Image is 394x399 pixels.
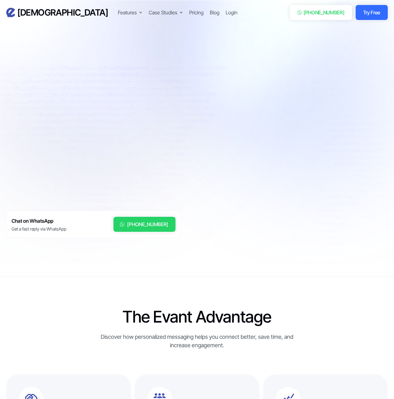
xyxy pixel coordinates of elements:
[304,9,344,16] div: [PHONE_NUMBER]
[94,308,300,326] h2: The Evant Advantage
[149,9,177,16] div: Case Studies
[226,9,238,16] a: Login
[356,5,388,20] a: Try Free
[189,9,204,16] a: Pricing
[149,9,183,16] div: Case Studies
[17,7,108,18] h3: [DEMOGRAPHIC_DATA]
[94,333,300,349] div: Discover how personalized messaging helps you connect better, save time, and increase engagement.
[118,9,142,16] div: Features
[118,9,137,16] div: Features
[290,5,352,20] a: [PHONE_NUMBER]
[210,9,219,16] a: Blog
[127,221,168,228] div: [PHONE_NUMBER]
[6,7,108,18] a: home
[12,226,66,232] div: Get a fast reply via WhatsApp
[113,217,175,232] a: [PHONE_NUMBER]
[12,217,66,225] h6: Chat on WhatsApp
